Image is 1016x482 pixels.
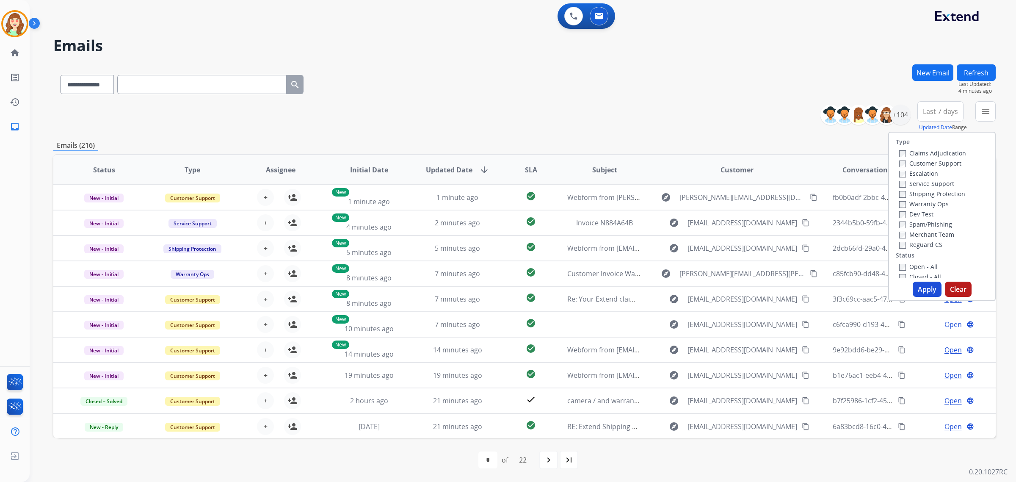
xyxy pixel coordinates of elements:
span: [EMAIL_ADDRESS][DOMAIN_NAME] [687,345,797,355]
span: Warranty Ops [171,270,214,279]
span: 19 minutes ago [433,371,482,380]
span: camera / and warranty invoice [567,396,664,405]
span: [EMAIL_ADDRESS][DOMAIN_NAME] [687,243,797,253]
input: Merchant Team [899,232,906,238]
span: b1e76ac1-eeb4-4ee2-b448-0cf405a832c2 [833,371,961,380]
span: Webform from [PERSON_NAME][EMAIL_ADDRESS][DOMAIN_NAME] on [DATE] [567,193,812,202]
label: Claims Adjudication [899,149,966,157]
mat-icon: person_add [287,345,298,355]
span: Subject [592,165,617,175]
span: Conversation ID [842,165,897,175]
span: Open [944,396,962,406]
span: 8 minutes ago [346,299,392,308]
mat-icon: content_copy [802,219,809,227]
span: 21 minutes ago [433,422,482,431]
p: 0.20.1027RC [969,467,1008,477]
span: New - Initial [84,219,124,228]
span: New - Initial [84,295,124,304]
span: Closed – Solved [80,397,127,406]
mat-icon: content_copy [802,321,809,328]
label: Customer Support [899,159,961,167]
mat-icon: check_circle [526,242,536,252]
span: 7 minutes ago [435,320,480,329]
span: 1 minute ago [348,197,390,206]
mat-icon: history [10,97,20,107]
mat-icon: list_alt [10,72,20,83]
mat-icon: explore [669,345,679,355]
input: Claims Adjudication [899,150,906,157]
input: Closed - All [899,274,906,281]
span: + [264,396,268,406]
span: [PERSON_NAME][EMAIL_ADDRESS][DOMAIN_NAME] [679,192,805,202]
label: Shipping Protection [899,190,965,198]
span: New - Initial [84,194,124,202]
mat-icon: home [10,48,20,58]
input: Reguard CS [899,242,906,249]
span: Customer Support [165,295,220,304]
button: + [257,316,274,333]
mat-icon: language [966,397,974,404]
label: Dev Test [899,210,933,218]
span: Customer Support [165,346,220,355]
span: 4 minutes ago [958,88,996,94]
mat-icon: explore [669,294,679,304]
mat-icon: explore [669,396,679,406]
mat-icon: explore [669,243,679,253]
span: + [264,319,268,330]
span: Open [944,421,962,432]
input: Customer Support [899,161,906,167]
span: New - Initial [84,346,124,355]
span: Open [944,370,962,380]
mat-icon: menu [980,106,991,116]
span: [PERSON_NAME][EMAIL_ADDRESS][PERSON_NAME][DOMAIN_NAME] [679,269,805,279]
span: Service Support [168,219,217,228]
span: Last Updated: [958,81,996,88]
p: New [332,213,349,222]
input: Dev Test [899,211,906,218]
p: New [332,290,349,298]
span: fb0b0adf-2bbc-4ece-bbdb-acd869684b8b [833,193,964,202]
mat-icon: check_circle [526,191,536,201]
mat-icon: check_circle [526,267,536,277]
span: 2344b5b0-59fb-470e-83c9-5ae03f257bfb [833,218,960,227]
span: Customer [721,165,754,175]
mat-icon: person_add [287,269,298,279]
span: 1 minute ago [436,193,478,202]
span: 7 minutes ago [435,269,480,278]
p: New [332,315,349,324]
span: + [264,218,268,228]
span: 19 minutes ago [345,371,394,380]
label: Closed - All [899,273,941,281]
span: + [264,294,268,304]
button: + [257,392,274,409]
span: Customer Support [165,321,220,330]
span: 9e92bdd6-be29-4d58-87f4-473763a032cc [833,345,963,355]
button: + [257,291,274,307]
button: + [257,265,274,282]
span: Open [944,345,962,355]
span: 7 minutes ago [435,294,480,304]
span: 2 minutes ago [435,218,480,227]
mat-icon: explore [669,218,679,228]
span: 14 minutes ago [433,345,482,355]
span: 2 hours ago [350,396,388,405]
button: + [257,214,274,231]
span: Initial Date [350,165,388,175]
span: New - Initial [84,321,124,330]
mat-icon: content_copy [898,371,906,379]
mat-icon: explore [669,319,679,330]
button: + [257,341,274,358]
button: + [257,240,274,257]
span: + [264,192,268,202]
span: Shipping Protection [163,244,221,253]
span: + [264,370,268,380]
mat-icon: explore [669,421,679,432]
span: 6a83bcd8-16c0-4a12-a830-13e26871fa3c [833,422,961,431]
mat-icon: language [966,371,974,379]
button: + [257,189,274,206]
div: of [502,455,508,465]
span: + [264,421,268,432]
span: [EMAIL_ADDRESS][DOMAIN_NAME] [687,218,797,228]
span: Re: Your Extend claim is being reviewed [567,294,693,304]
span: SLA [525,165,537,175]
